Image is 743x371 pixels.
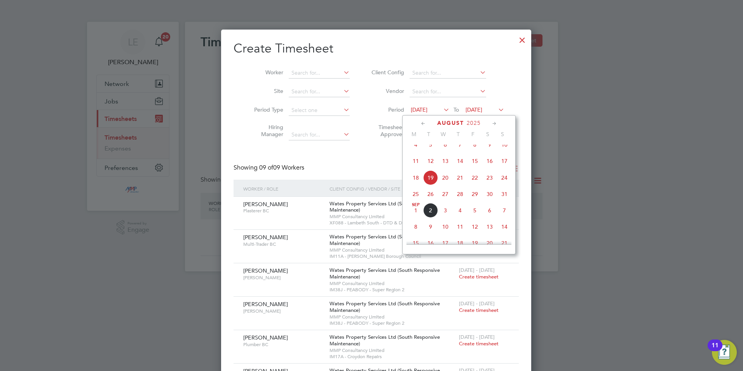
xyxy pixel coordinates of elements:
span: 17 [497,154,512,168]
input: Search for... [289,129,350,140]
span: 2025 [467,120,481,126]
label: Hiring Manager [248,124,283,138]
span: 8 [467,137,482,152]
span: 10 [438,219,453,234]
span: [DATE] [466,106,482,113]
span: 12 [423,154,438,168]
span: Plasterer BC [243,208,324,214]
span: 28 [453,187,467,201]
span: 19 [467,236,482,250]
span: 11 [453,219,467,234]
span: 31 [497,187,512,201]
span: 29 [467,187,482,201]
span: 2 [423,203,438,218]
input: Search for... [410,68,486,79]
label: Worker [248,69,283,76]
span: 16 [482,154,497,168]
span: S [480,131,495,138]
span: F [466,131,480,138]
span: 22 [467,170,482,185]
span: IM38J - PEABODY - Super Region 2 [330,320,455,326]
span: M [406,131,421,138]
span: 4 [408,137,423,152]
span: 9 [423,219,438,234]
span: 13 [438,154,453,168]
span: 3 [438,203,453,218]
span: 19 [423,170,438,185]
span: 12 [467,219,482,234]
span: 13 [482,219,497,234]
span: [PERSON_NAME] [243,234,288,241]
input: Search for... [289,68,350,79]
input: Search for... [410,86,486,97]
span: [PERSON_NAME] [243,275,324,281]
span: 20 [482,236,497,250]
span: T [421,131,436,138]
span: 18 [453,236,467,250]
span: 7 [497,203,512,218]
span: 5 [467,203,482,218]
span: W [436,131,451,138]
span: 23 [482,170,497,185]
label: Site [248,87,283,94]
span: 24 [497,170,512,185]
span: 09 of [259,164,273,171]
span: Sep [408,203,423,207]
span: Wates Property Services Ltd (South Responsive Maintenance) [330,233,440,247]
span: 6 [438,137,453,152]
span: MMP Consultancy Limited [330,314,455,320]
label: Period [369,106,404,113]
span: 15 [408,236,423,250]
span: [DATE] - [DATE] [459,267,495,273]
input: Select one [289,105,350,116]
span: 27 [438,187,453,201]
input: Search for... [289,86,350,97]
div: Worker / Role [241,180,328,198]
span: 16 [423,236,438,250]
span: S [495,131,510,138]
span: Create timesheet [459,307,499,313]
span: [PERSON_NAME] [243,301,288,308]
span: 26 [423,187,438,201]
span: MMP Consultancy Limited [330,280,455,287]
span: 30 [482,187,497,201]
span: 25 [408,187,423,201]
span: IM11A - [PERSON_NAME] Borough Council [330,253,455,259]
span: XF088 - Lambeth South - DTD & Disrepair [330,220,455,226]
div: 11 [712,345,719,355]
span: [PERSON_NAME] [243,201,288,208]
span: IM38J - PEABODY - Super Region 2 [330,287,455,293]
span: 14 [453,154,467,168]
div: Client Config / Vendor / Site [328,180,457,198]
span: Create timesheet [459,273,499,280]
span: Create timesheet [459,340,499,347]
span: Plumber BC [243,341,324,348]
span: 21 [453,170,467,185]
label: Client Config [369,69,404,76]
span: MMP Consultancy Limited [330,247,455,253]
label: Period Type [248,106,283,113]
span: 6 [482,203,497,218]
span: 9 [482,137,497,152]
span: 17 [438,236,453,250]
span: [DATE] - [DATE] [459,300,495,307]
span: 11 [408,154,423,168]
span: Wates Property Services Ltd (South Responsive Maintenance) [330,267,440,280]
span: 14 [497,219,512,234]
span: 18 [408,170,423,185]
span: [PERSON_NAME] [243,267,288,274]
span: T [451,131,466,138]
span: To [451,105,461,115]
span: Wates Property Services Ltd (South Responsive Maintenance) [330,200,440,213]
span: 15 [467,154,482,168]
span: 1 [408,203,423,218]
span: Wates Property Services Ltd (South Responsive Maintenance) [330,334,440,347]
span: Wates Property Services Ltd (South Responsive Maintenance) [330,300,440,313]
span: Multi-Trader BC [243,241,324,247]
span: 10 [497,137,512,152]
span: IM17A - Croydon Repairs [330,353,455,360]
label: Timesheet Approver [369,124,404,138]
span: 09 Workers [259,164,304,171]
span: 7 [453,137,467,152]
span: 21 [497,236,512,250]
